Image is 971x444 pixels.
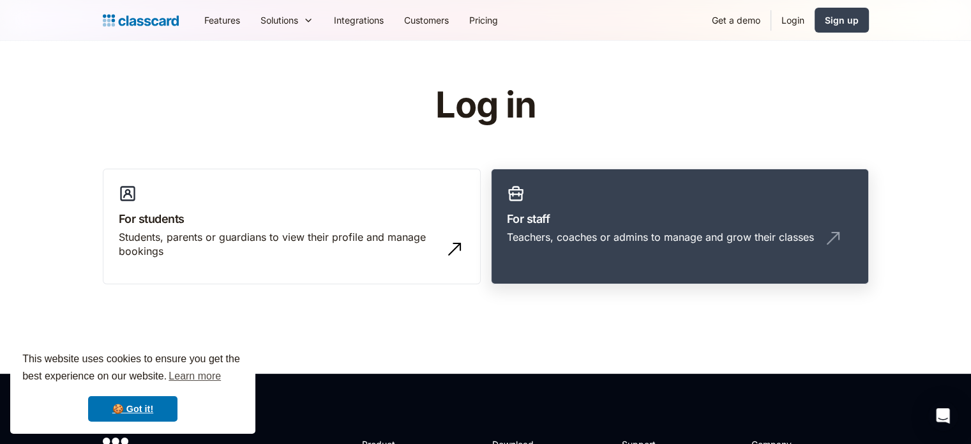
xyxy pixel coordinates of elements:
div: Students, parents or guardians to view their profile and manage bookings [119,230,439,259]
a: learn more about cookies [167,367,223,386]
a: Features [194,6,250,34]
a: dismiss cookie message [88,396,177,422]
div: Sign up [825,13,859,27]
div: cookieconsent [10,339,255,434]
a: For studentsStudents, parents or guardians to view their profile and manage bookings [103,169,481,285]
h1: Log in [283,86,688,125]
a: Pricing [459,6,508,34]
a: Logo [103,11,179,29]
a: Sign up [815,8,869,33]
h3: For students [119,210,465,227]
a: Get a demo [702,6,771,34]
a: Login [771,6,815,34]
div: Solutions [260,13,298,27]
a: Integrations [324,6,394,34]
a: For staffTeachers, coaches or admins to manage and grow their classes [491,169,869,285]
h3: For staff [507,210,853,227]
div: Open Intercom Messenger [928,401,958,431]
div: Teachers, coaches or admins to manage and grow their classes [507,230,814,244]
div: Solutions [250,6,324,34]
a: Customers [394,6,459,34]
span: This website uses cookies to ensure you get the best experience on our website. [22,351,243,386]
